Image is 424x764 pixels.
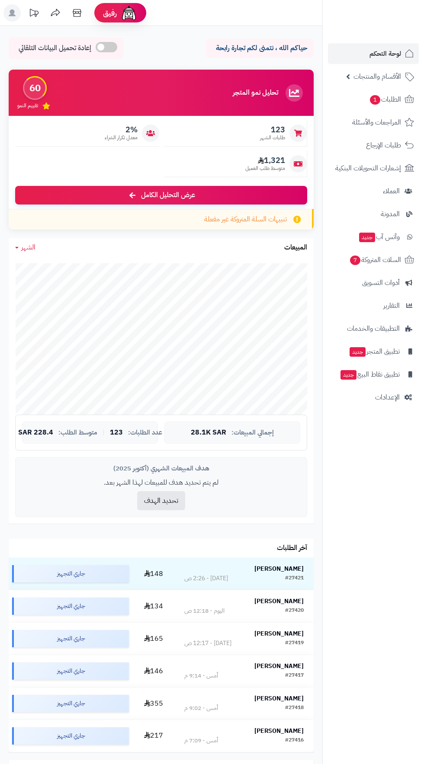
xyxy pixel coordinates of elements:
span: عرض التحليل الكامل [141,190,195,200]
span: متوسط الطلب: [58,429,97,436]
div: جاري التجهيز [12,695,129,712]
div: جاري التجهيز [12,598,129,615]
a: المراجعات والأسئلة [328,112,419,133]
td: 355 [132,687,174,719]
span: | [103,429,105,436]
div: #27421 [285,574,304,583]
div: #27420 [285,607,304,615]
p: حياكم الله ، نتمنى لكم تجارة رابحة [212,43,307,53]
div: جاري التجهيز [12,630,129,647]
a: التقارير [328,295,419,316]
span: متوسط طلب العميل [245,165,285,172]
span: الأقسام والمنتجات [353,70,401,83]
p: لم يتم تحديد هدف للمبيعات لهذا الشهر بعد. [22,478,300,488]
td: 165 [132,623,174,655]
span: عدد الطلبات: [128,429,162,436]
span: التقارير [383,300,400,312]
span: 228.4 SAR [18,429,53,437]
span: الإعدادات [375,391,400,403]
span: 1,321 [245,156,285,165]
div: جاري التجهيز [12,727,129,745]
button: تحديد الهدف [137,491,185,510]
span: جديد [359,233,375,242]
div: أمس - 9:02 م [184,704,218,713]
span: الشهر [21,242,35,253]
a: الشهر [15,243,35,253]
a: أدوات التسويق [328,272,419,293]
a: تطبيق المتجرجديد [328,341,419,362]
span: تنبيهات السلة المتروكة غير مفعلة [204,214,287,224]
span: المراجعات والأسئلة [352,116,401,128]
h3: آخر الطلبات [277,544,307,552]
span: رفيق [103,8,117,18]
div: أمس - 9:14 م [184,671,218,680]
a: العملاء [328,181,419,201]
div: #27416 [285,736,304,745]
span: طلبات الإرجاع [366,139,401,151]
span: وآتس آب [358,231,400,243]
div: #27419 [285,639,304,648]
h3: المبيعات [284,244,307,252]
span: 123 [110,429,123,437]
div: #27417 [285,671,304,680]
span: لوحة التحكم [369,48,401,60]
div: [DATE] - 2:26 ص [184,574,228,583]
div: #27418 [285,704,304,713]
strong: [PERSON_NAME] [254,564,304,573]
span: أدوات التسويق [362,277,400,289]
span: 7 [350,256,360,265]
a: تطبيق نقاط البيعجديد [328,364,419,385]
span: المدونة [381,208,400,220]
a: وآتس آبجديد [328,227,419,247]
a: الإعدادات [328,387,419,408]
span: 2% [105,125,138,134]
strong: [PERSON_NAME] [254,726,304,735]
td: 148 [132,558,174,590]
img: ai-face.png [120,4,138,22]
span: تطبيق نقاط البيع [340,368,400,380]
a: الطلبات1 [328,89,419,110]
a: طلبات الإرجاع [328,135,419,156]
span: جديد [350,347,366,357]
span: معدل تكرار الشراء [105,134,138,141]
span: إشعارات التحويلات البنكية [335,162,401,174]
div: أمس - 7:09 م [184,736,218,745]
a: التطبيقات والخدمات [328,318,419,339]
td: 217 [132,720,174,752]
strong: [PERSON_NAME] [254,629,304,638]
span: 28.1K SAR [191,429,226,437]
span: 1 [370,95,380,105]
a: عرض التحليل الكامل [15,186,307,205]
a: المدونة [328,204,419,224]
span: جديد [340,370,357,380]
span: الطلبات [369,93,401,105]
td: 146 [132,655,174,687]
span: تقييم النمو [17,102,38,109]
div: اليوم - 12:18 ص [184,607,225,615]
div: جاري التجهيز [12,662,129,680]
span: طلبات الشهر [260,134,285,141]
a: تحديثات المنصة [23,4,45,24]
a: لوحة التحكم [328,43,419,64]
strong: [PERSON_NAME] [254,694,304,703]
div: جاري التجهيز [12,565,129,582]
span: إجمالي المبيعات: [231,429,274,436]
a: إشعارات التحويلات البنكية [328,158,419,179]
span: العملاء [383,185,400,197]
span: التطبيقات والخدمات [347,323,400,335]
span: تطبيق المتجر [349,345,400,358]
div: [DATE] - 12:17 ص [184,639,231,648]
a: السلات المتروكة7 [328,249,419,270]
td: 134 [132,590,174,622]
h3: تحليل نمو المتجر [233,89,278,97]
div: هدف المبيعات الشهري (أكتوبر 2025) [22,464,300,473]
span: السلات المتروكة [349,254,401,266]
strong: [PERSON_NAME] [254,597,304,606]
strong: [PERSON_NAME] [254,662,304,671]
span: إعادة تحميل البيانات التلقائي [19,43,91,53]
span: 123 [260,125,285,134]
